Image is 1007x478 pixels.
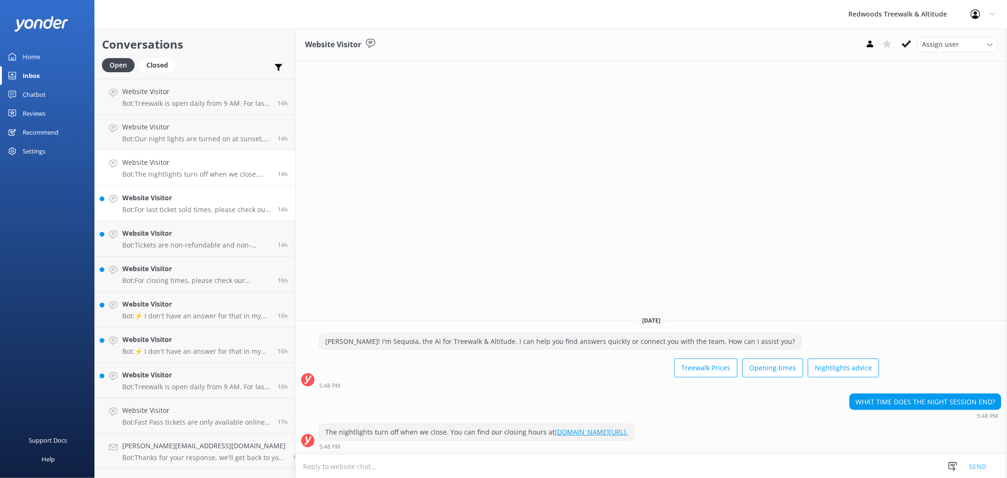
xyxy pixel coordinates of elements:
div: Sep 06 2025 05:48pm (UTC +12:00) Pacific/Auckland [319,443,634,450]
p: Bot: Fast Pass tickets are only available online during peak periods and in limited quantities. P... [122,418,271,427]
h4: Website Visitor [122,405,271,416]
span: Sep 06 2025 03:21pm (UTC +12:00) Pacific/Auckland [278,383,288,391]
strong: 5:48 PM [319,444,340,450]
div: Inbox [23,66,40,85]
h4: Website Visitor [122,264,271,274]
a: Website VisitorBot:Treewalk is open daily from 9 AM. For last ticket sold times, please check our... [95,79,295,115]
div: Help [42,450,55,469]
button: Treewalk Prices [674,358,737,377]
a: Website VisitorBot:For closing times, please check our website FAQs at [URL][DOMAIN_NAME]16h [95,256,295,292]
h4: Website Visitor [122,86,271,97]
div: Support Docs [29,431,68,450]
span: Sep 06 2025 06:13pm (UTC +12:00) Pacific/Auckland [278,99,288,107]
span: Sep 06 2025 04:13pm (UTC +12:00) Pacific/Auckland [278,312,288,320]
p: Bot: For closing times, please check our website FAQs at [URL][DOMAIN_NAME] [122,276,271,285]
p: Bot: The nightlights turn off when we close. You can find our closing hours at [DOMAIN_NAME][URL]. [122,170,271,179]
h4: Website Visitor [122,299,271,309]
a: Website VisitorBot:⚡ I don't have an answer for that in my knowledge base. Please try and rephras... [95,292,295,327]
a: Website VisitorBot:Tickets are non-refundable and non-transferable.14h [95,221,295,256]
a: Website VisitorBot:Treewalk is open daily from 9 AM. For last ticket sold times, please check our... [95,363,295,398]
h4: Website Visitor [122,157,271,168]
strong: 5:48 PM [319,383,340,389]
a: Website VisitorBot:For last ticket sold times, please check our website FAQs [URL][DOMAIN_NAME].14h [95,186,295,221]
img: yonder-white-logo.png [14,16,68,32]
p: Bot: ⚡ I don't have an answer for that in my knowledge base. Please try and rephrase your questio... [122,347,271,356]
a: [PERSON_NAME][EMAIL_ADDRESS][DOMAIN_NAME]Bot:Thanks for your response, we'll get back to you as s... [95,434,295,469]
a: Open [102,60,139,70]
span: [DATE] [636,316,666,324]
button: Opening times [742,358,803,377]
div: Assign User [917,37,998,52]
div: Reviews [23,104,45,123]
h4: Website Visitor [122,122,271,132]
a: Closed [139,60,180,70]
a: Website VisitorBot:Our night lights are turned on at sunset, and the night walk starts 20 minutes... [95,115,295,150]
h4: Website Visitor [122,228,271,239]
div: Chatbot [23,85,46,104]
span: Sep 06 2025 04:00pm (UTC +12:00) Pacific/Auckland [278,347,288,355]
span: Sep 06 2025 05:45pm (UTC +12:00) Pacific/Auckland [278,205,288,213]
span: Sep 06 2025 05:43pm (UTC +12:00) Pacific/Auckland [278,241,288,249]
span: Sep 06 2025 05:57pm (UTC +12:00) Pacific/Auckland [278,135,288,143]
div: Settings [23,142,45,161]
div: Home [23,47,40,66]
span: Sep 06 2025 01:59pm (UTC +12:00) Pacific/Auckland [293,453,303,461]
div: [PERSON_NAME]! I'm Sequoia, the AI for Treewalk & Altitude. I can help you find answers quickly o... [320,333,801,350]
p: Bot: Treewalk is open daily from 9 AM. For last ticket sold times, please check our website FAQs ... [122,99,271,108]
div: Sep 06 2025 05:48pm (UTC +12:00) Pacific/Auckland [319,382,879,389]
h4: Website Visitor [122,193,271,203]
span: Sep 06 2025 04:14pm (UTC +12:00) Pacific/Auckland [278,276,288,284]
p: Bot: Thanks for your response, we'll get back to you as soon as we can during opening hours. [122,453,286,462]
h2: Conversations [102,35,288,53]
p: Bot: Our night lights are turned on at sunset, and the night walk starts 20 minutes thereafter. W... [122,135,271,143]
span: Sep 06 2025 02:55pm (UTC +12:00) Pacific/Auckland [278,418,288,426]
strong: 5:48 PM [977,413,998,419]
a: Website VisitorBot:Fast Pass tickets are only available online during peak periods and in limited... [95,398,295,434]
div: The nightlights turn off when we close. You can find our closing hours at [320,424,634,440]
p: Bot: Tickets are non-refundable and non-transferable. [122,241,271,249]
div: Open [102,58,135,72]
h3: Website Visitor [305,39,361,51]
h4: [PERSON_NAME][EMAIL_ADDRESS][DOMAIN_NAME] [122,441,286,451]
span: Sep 06 2025 05:48pm (UTC +12:00) Pacific/Auckland [278,170,288,178]
h4: Website Visitor [122,370,271,380]
button: Nightlights advice [808,358,879,377]
p: Bot: Treewalk is open daily from 9 AM. For last ticket sold times, please check our website FAQs ... [122,383,271,391]
a: Website VisitorBot:The nightlights turn off when we close. You can find our closing hours at [DOM... [95,150,295,186]
a: Website VisitorBot:⚡ I don't have an answer for that in my knowledge base. Please try and rephras... [95,327,295,363]
div: Sep 06 2025 05:48pm (UTC +12:00) Pacific/Auckland [849,412,1001,419]
div: WHAT TIME DOES THE NIGHT SESSION END? [850,394,1001,410]
div: Closed [139,58,175,72]
div: Recommend [23,123,59,142]
p: Bot: For last ticket sold times, please check our website FAQs [URL][DOMAIN_NAME]. [122,205,271,214]
span: Assign user [922,39,959,50]
p: Bot: ⚡ I don't have an answer for that in my knowledge base. Please try and rephrase your questio... [122,312,271,320]
a: [DOMAIN_NAME][URL]. [555,427,628,436]
h4: Website Visitor [122,334,271,345]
